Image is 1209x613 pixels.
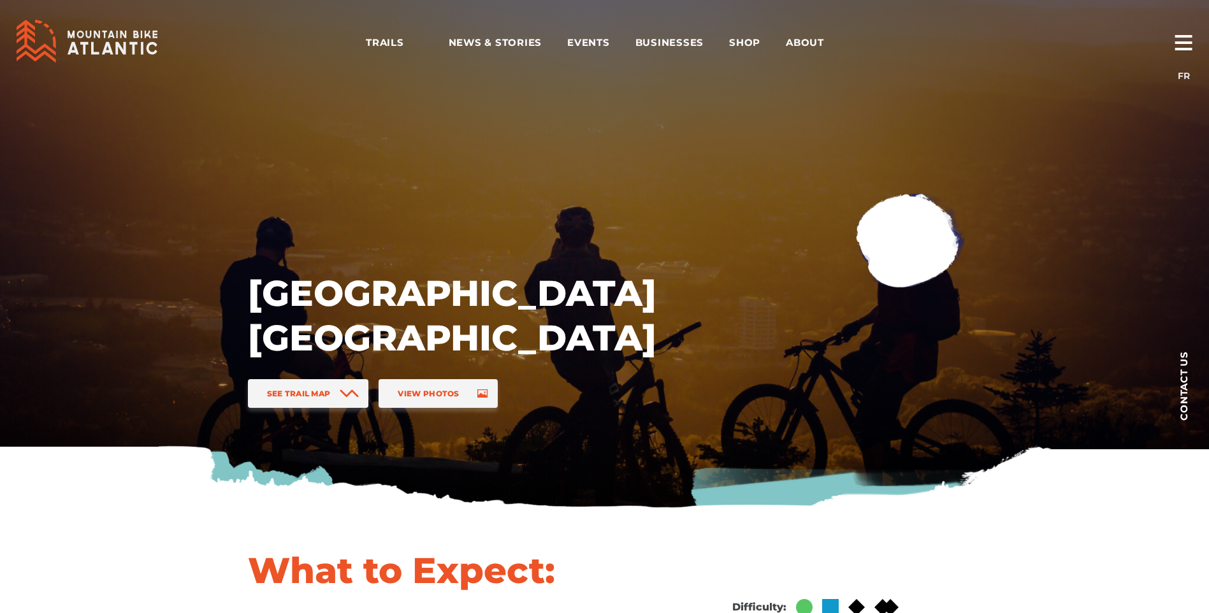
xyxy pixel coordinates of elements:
a: FR [1178,70,1190,82]
a: See Trail Map [248,379,369,408]
span: Businesses [635,36,704,49]
span: See Trail Map [267,389,331,398]
span: Trails [366,36,423,49]
a: View Photos [379,379,497,408]
a: Contact us [1158,331,1209,440]
span: View Photos [398,389,459,398]
span: Contact us [1179,351,1189,421]
span: About [786,36,843,49]
h1: [GEOGRAPHIC_DATA]’s [GEOGRAPHIC_DATA] [248,271,656,360]
span: Events [567,36,610,49]
span: Shop [729,36,760,49]
span: News & Stories [449,36,542,49]
h1: What to Expect: [248,548,662,593]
